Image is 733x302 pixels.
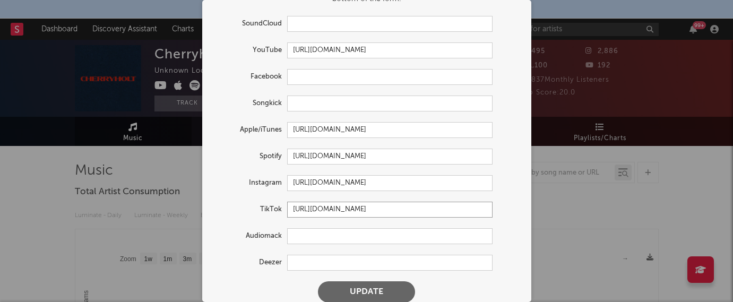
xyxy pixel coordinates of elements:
label: Deezer [213,256,287,269]
label: SoundCloud [213,18,287,30]
label: TikTok [213,203,287,216]
label: YouTube [213,44,287,57]
label: Apple/iTunes [213,124,287,136]
label: Facebook [213,71,287,83]
label: Instagram [213,177,287,189]
label: Songkick [213,97,287,110]
label: Audiomack [213,230,287,243]
label: Spotify [213,150,287,163]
